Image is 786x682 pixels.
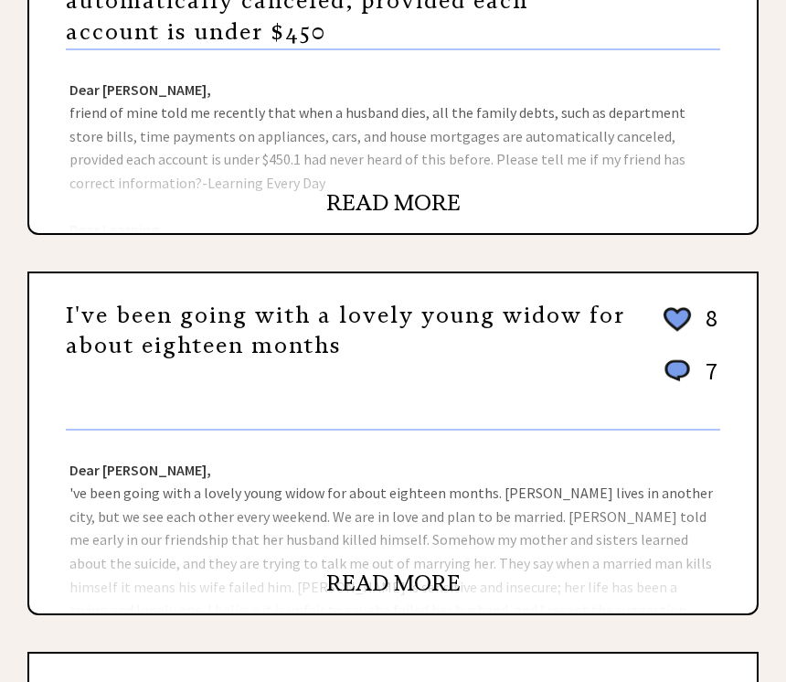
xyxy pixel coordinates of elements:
[69,461,211,479] strong: Dear [PERSON_NAME],
[66,302,625,360] a: I've been going with a lovely young widow for about eighteen months
[326,570,461,597] a: READ MORE
[326,189,461,217] a: READ MORE
[29,431,757,613] div: 've been going with a lovely young widow for about eighteen months. [PERSON_NAME] lives in anothe...
[696,303,718,354] td: 8
[29,50,757,233] div: friend of mine told me recently that when a husband dies, all the family debts, such as departmen...
[661,357,694,386] img: message_round%201.png
[696,356,718,404] td: 7
[69,80,211,99] strong: Dear [PERSON_NAME],
[661,304,694,336] img: heart_outline%202.png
